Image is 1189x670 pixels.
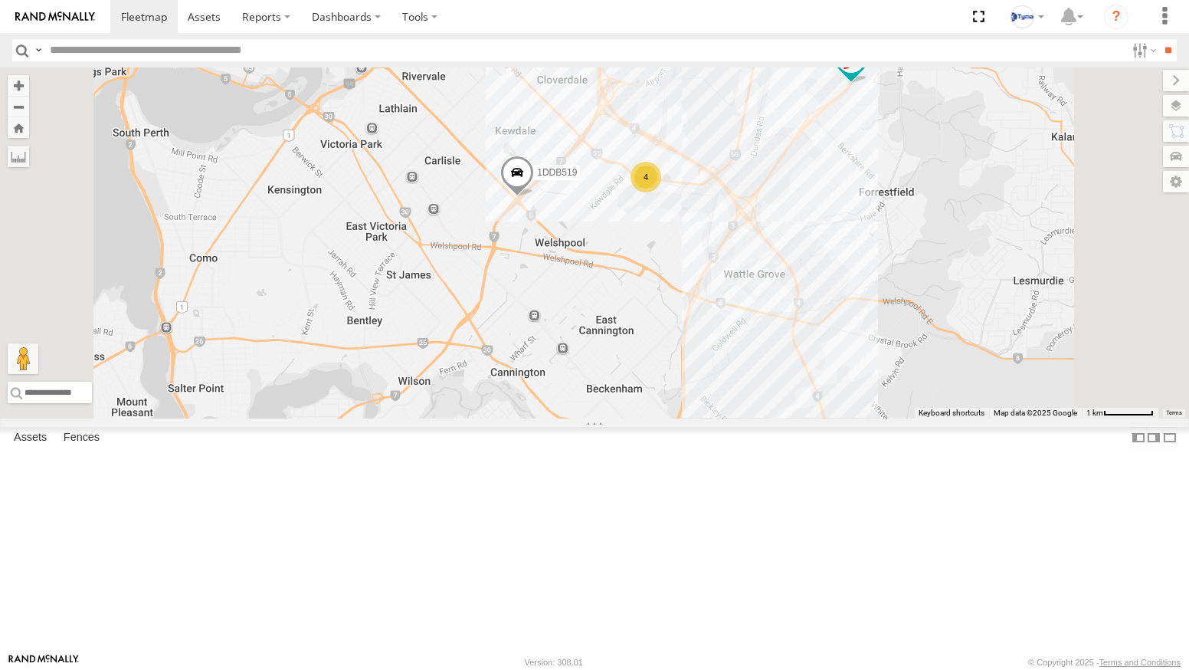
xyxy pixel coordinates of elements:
label: Search Query [32,39,44,61]
span: Map data ©2025 Google [994,409,1077,417]
a: Terms and Conditions [1099,658,1181,667]
a: Terms (opens in new tab) [1166,410,1182,416]
label: Search Filter Options [1126,39,1159,61]
label: Map Settings [1163,171,1189,192]
div: Gray Wiltshire [1005,5,1050,28]
a: Visit our Website [8,655,79,670]
div: 4 [631,162,661,192]
label: Hide Summary Table [1162,427,1178,449]
button: Zoom out [8,96,29,117]
button: Keyboard shortcuts [919,408,984,419]
label: Measure [8,146,29,167]
i: ? [1104,5,1128,29]
span: 1 km [1086,409,1103,417]
label: Assets [6,427,54,448]
button: Zoom in [8,75,29,96]
div: © Copyright 2025 - [1028,658,1181,667]
img: rand-logo.svg [15,11,95,22]
button: Map scale: 1 km per 62 pixels [1082,408,1158,419]
span: 1DDB519 [537,168,577,179]
button: Drag Pegman onto the map to open Street View [8,343,38,374]
button: Zoom Home [8,117,29,138]
div: Version: 308.01 [525,658,583,667]
label: Dock Summary Table to the Left [1131,427,1146,449]
label: Fences [56,427,107,448]
label: Dock Summary Table to the Right [1146,427,1161,449]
